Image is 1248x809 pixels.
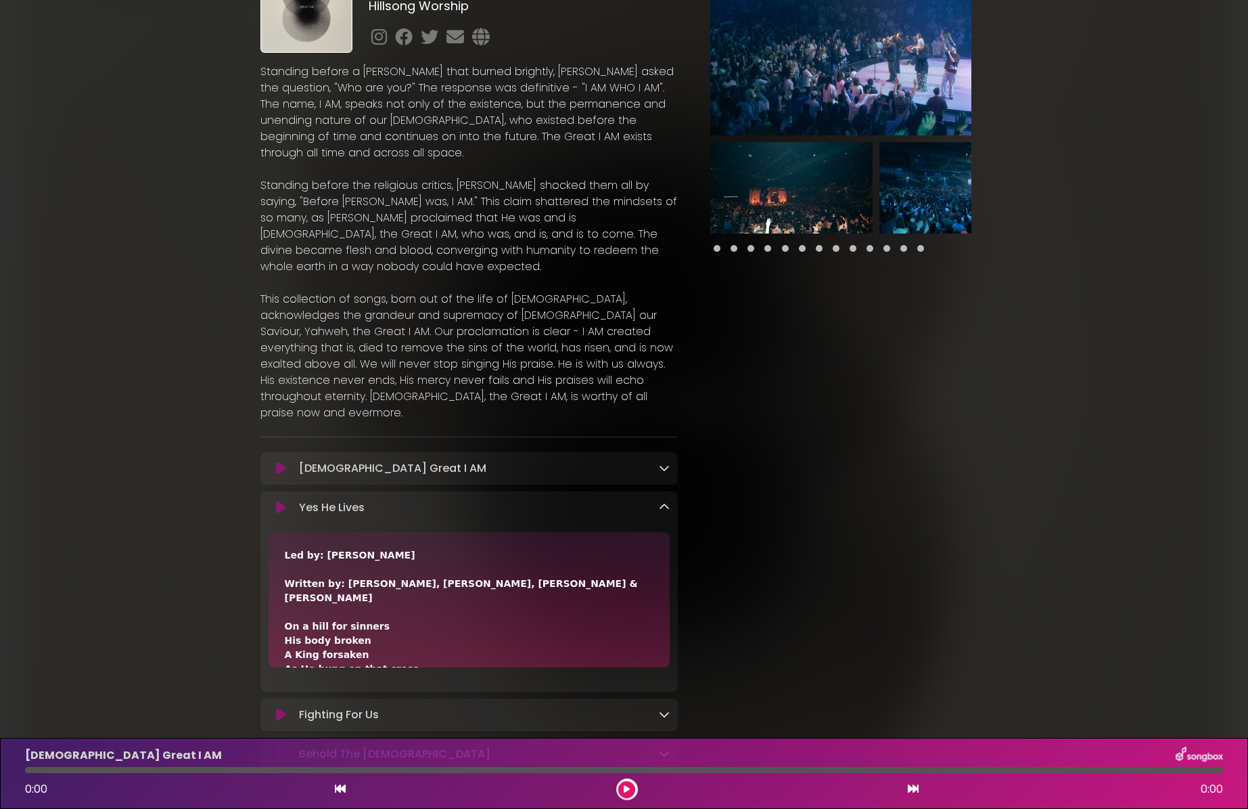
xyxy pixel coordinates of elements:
p: [DEMOGRAPHIC_DATA] Great I AM [25,747,222,764]
p: Yes He Lives [299,500,365,516]
p: Fighting For Us [299,707,379,723]
img: LQCBXbZlSEmSu9XS9bIf [710,142,873,234]
img: songbox-logo-white.png [1176,747,1223,764]
span: 0:00 [25,781,47,797]
span: 0:00 [1201,781,1223,797]
p: Standing before a [PERSON_NAME] that burned brightly, [PERSON_NAME] asked the question, "Who are ... [260,64,678,161]
img: gTufBB9xTMeUqoSkXQIa [879,142,1042,234]
p: Standing before the religious critics, [PERSON_NAME] shocked them all by saying, "Before [PERSON_... [260,177,678,275]
p: [DEMOGRAPHIC_DATA] Great I AM [299,460,486,477]
p: This collection of songs, born out of the life of [DEMOGRAPHIC_DATA], acknowledges the grandeur a... [260,291,678,421]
